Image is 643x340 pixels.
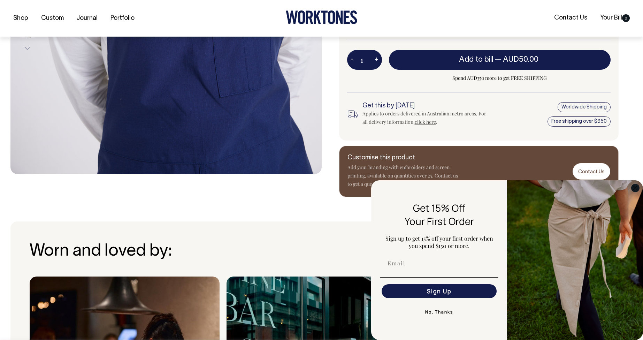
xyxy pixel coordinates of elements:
button: + [371,53,382,67]
a: Portfolio [108,13,137,24]
span: 0 [622,14,630,22]
span: — [495,56,540,63]
div: FLYOUT Form [371,180,643,340]
a: Custom [38,13,67,24]
h6: Customise this product [347,154,459,161]
button: Add to bill —AUD50.00 [389,50,611,69]
button: - [347,53,357,67]
button: Close dialog [631,184,640,192]
span: Your First Order [405,214,474,228]
span: AUD50.00 [503,56,538,63]
span: Get 15% Off [413,201,465,214]
a: Shop [10,13,31,24]
h6: Get this by [DATE] [362,103,491,109]
a: click here [415,119,436,125]
p: Add your branding with embroidery and screen printing, available on quantities over 25. Contact u... [347,163,459,188]
h3: Worn and loved by: [30,242,613,261]
button: Sign Up [382,284,497,298]
span: Add to bill [459,56,493,63]
a: Contact Us [551,12,590,24]
input: Email [382,256,497,270]
a: Journal [74,13,100,24]
a: Contact Us [573,163,610,180]
div: Applies to orders delivered in Australian metro areas. For all delivery information, . [362,109,491,126]
span: Sign up to get 15% off your first order when you spend $150 or more. [385,235,493,249]
button: Next [22,41,32,56]
a: Your Bill0 [597,12,633,24]
button: No, Thanks [380,305,498,319]
span: Spend AUD350 more to get FREE SHIPPING [389,74,611,82]
img: 5e34ad8f-4f05-4173-92a8-ea475ee49ac9.jpeg [507,180,643,340]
